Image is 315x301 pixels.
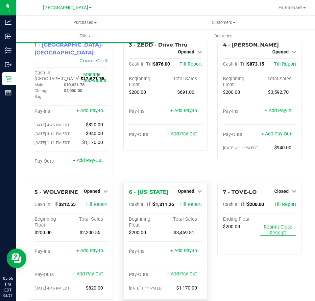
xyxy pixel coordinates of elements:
[165,76,202,82] div: Total Sales
[35,109,71,114] div: Pay-Ins
[35,230,52,235] span: $200.00
[176,285,197,291] span: $1,170.00
[16,29,154,43] a: Tills
[180,61,202,67] span: Till Report
[81,76,104,82] span: $12,621.75
[223,61,247,67] span: Cash In Till
[170,248,197,253] a: + Add Pay-In
[129,61,153,67] span: Cash In Till
[247,61,264,67] span: $873.15
[274,189,289,194] span: Closed
[73,158,103,163] a: + Add Pay-Out
[85,202,108,207] a: Till Report
[84,189,100,194] span: Opened
[129,90,146,95] span: $200.00
[5,33,12,40] inline-svg: Inbound
[129,230,146,235] span: $200.00
[223,90,240,95] span: $200.00
[86,131,103,136] span: $940.00
[76,248,103,253] a: + Add Pay-In
[129,76,165,88] div: Beginning Float
[86,122,103,128] span: $820.00
[174,230,194,235] span: $3,469.81
[154,16,293,30] a: Customers
[35,249,71,254] div: Pay-Ins
[83,72,106,83] a: Manage Sub-Vaults
[80,58,108,64] a: Count Vault
[82,140,103,145] span: $1,170.00
[76,108,103,113] a: + Add Pay-In
[5,75,12,82] inline-svg: Retail
[170,108,197,113] a: + Add Pay-In
[129,286,164,291] span: [DATE] 1:11 PM EDT
[129,132,165,138] div: Pay-Outs
[16,16,154,30] a: Purchases
[80,230,100,235] span: $2,200.55
[223,42,279,48] span: 4 - [PERSON_NAME]
[261,131,291,137] a: + Add Pay-Out
[35,189,78,195] span: 5 - WOLVERINE
[35,70,81,82] span: Cash In [GEOGRAPHIC_DATA]:
[129,42,187,48] span: 3 - ZEDD - Drive Thru
[206,33,241,39] span: Deliveries
[268,90,289,95] span: $3,592.70
[129,216,165,228] div: Beginning Float
[35,272,71,278] div: Pay-Outs
[5,19,12,26] inline-svg: Analytics
[272,49,289,54] span: Opened
[3,293,13,298] p: 08/27
[35,89,48,99] span: Change Bag:
[5,61,12,68] inline-svg: Outbound
[129,272,165,278] div: Pay-Outs
[5,47,12,54] inline-svg: Inventory
[43,5,88,10] span: [GEOGRAPHIC_DATA]
[35,202,59,207] span: Cash In Till
[35,131,70,136] span: [DATE] 4:11 PM EDT
[178,49,194,54] span: Opened
[265,108,291,113] a: + Add Pay-In
[178,189,194,194] span: Opened
[73,271,103,277] a: + Add Pay-Out
[153,61,170,67] span: $876.00
[35,286,70,291] span: [DATE] 4:45 PM EDT
[180,202,202,207] a: Till Report
[35,140,70,145] span: [DATE] 1:11 PM EDT
[167,271,197,277] a: + Add Pay-Out
[153,202,174,207] span: $1,311.26
[223,76,259,88] div: Beginning Float
[223,202,247,207] span: Cash In Till
[3,275,13,293] p: 05:56 PM EDT
[274,61,296,67] a: Till Report
[155,20,292,26] span: Customers
[16,20,154,26] span: Purchases
[86,285,103,291] span: $820.00
[129,202,153,207] span: Cash In Till
[71,216,108,222] div: Total Sales
[35,216,71,228] div: Beginning Float
[223,109,259,114] div: Pay-Ins
[274,145,291,150] span: $940.00
[223,189,257,195] span: 7 - TOVE-LO
[264,224,292,236] span: Reprint Close Receipt
[59,202,76,207] span: $312.55
[129,189,168,195] span: 6 - [US_STATE]
[64,82,85,87] span: $10,621.75
[223,216,259,222] div: Ending Float
[165,216,202,222] div: Total Sales
[16,33,154,39] span: Tills
[247,202,264,207] span: $200.00
[7,249,26,268] iframe: Resource center
[274,202,296,207] a: Till Report
[177,90,194,95] span: $691.00
[223,146,258,150] span: [DATE] 4:11 PM EDT
[260,224,296,236] button: Reprint Close Receipt
[5,90,12,96] inline-svg: Reports
[154,29,293,43] a: Deliveries
[35,158,71,164] div: Pay-Outs
[35,123,70,127] span: [DATE] 4:45 PM EDT
[260,76,296,82] div: Total Sales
